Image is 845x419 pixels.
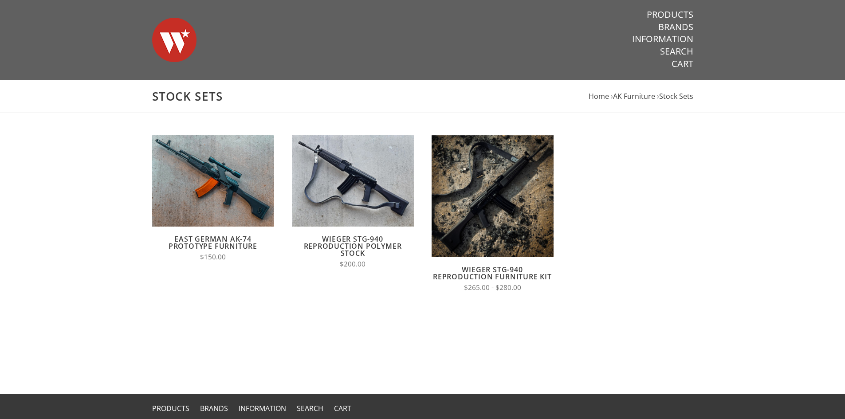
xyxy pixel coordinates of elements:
[589,91,609,101] a: Home
[672,58,693,70] a: Cart
[657,90,693,102] li: ›
[464,283,521,292] span: $265.00 - $280.00
[200,403,228,413] a: Brands
[152,89,693,104] h1: Stock Sets
[152,403,189,413] a: Products
[304,234,402,258] a: Wieger STG-940 Reproduction Polymer Stock
[613,91,655,101] a: AK Furniture
[152,9,197,71] img: Warsaw Wood Co.
[659,91,693,101] a: Stock Sets
[660,46,693,57] a: Search
[292,135,414,227] img: Wieger STG-940 Reproduction Polymer Stock
[647,9,693,20] a: Products
[433,265,552,282] a: Wieger STG-940 Reproduction Furniture Kit
[658,21,693,33] a: Brands
[169,234,257,251] a: East German AK-74 Prototype Furniture
[334,403,351,413] a: Cart
[239,403,286,413] a: Information
[152,135,274,227] img: East German AK-74 Prototype Furniture
[297,403,323,413] a: Search
[432,135,554,257] img: Wieger STG-940 Reproduction Furniture Kit
[200,252,226,262] span: $150.00
[340,259,366,269] span: $200.00
[611,90,655,102] li: ›
[632,33,693,45] a: Information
